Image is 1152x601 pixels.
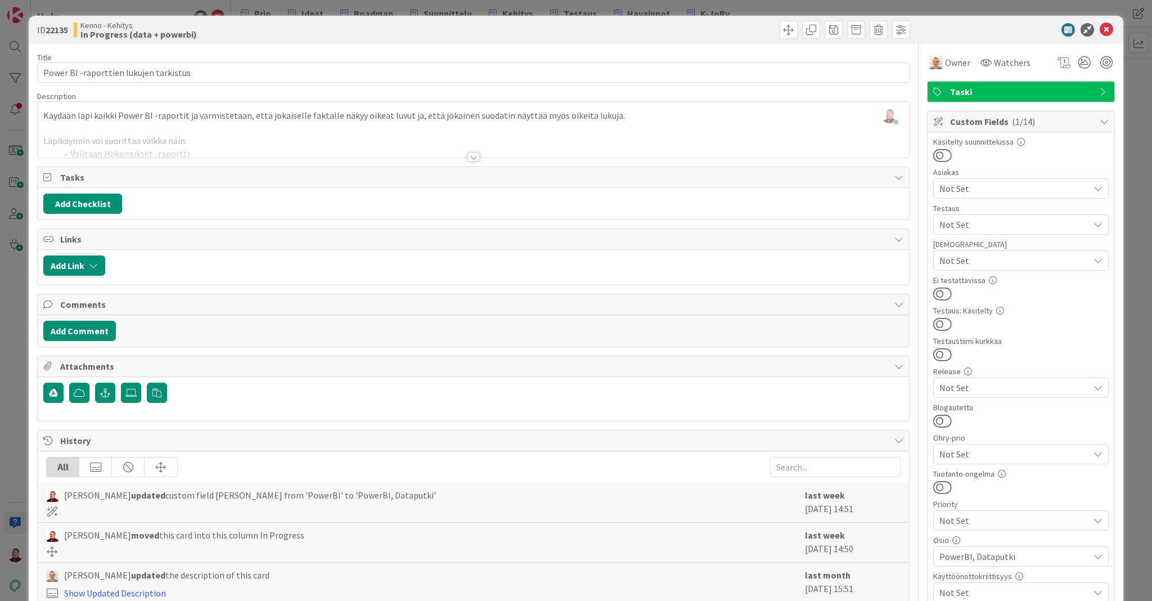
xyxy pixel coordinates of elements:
[131,490,165,501] b: updated
[43,109,903,122] p: Käydään läpi kaikki Power BI -raportit ja varmistetaan, että jokaiselle faktalle näkyy oikeat luv...
[950,85,1094,98] span: Taski
[933,367,1109,375] div: Release
[939,513,1083,528] span: Not Set
[37,62,910,83] input: type card name here...
[939,254,1089,267] span: Not Set
[939,550,1089,563] span: PowerBI, Dataputki
[933,168,1109,176] div: Asiakas
[46,530,58,542] img: JS
[80,30,197,39] b: In Progress (data + powerbi)
[929,56,943,69] img: PM
[43,321,116,341] button: Add Comment
[131,569,165,581] b: updated
[46,569,58,582] img: PM
[37,91,76,101] span: Description
[64,528,304,542] span: [PERSON_NAME] this card into this column In Progress
[1012,116,1035,127] span: ( 1/14 )
[805,528,901,557] div: [DATE] 14:50
[933,240,1109,248] div: [DEMOGRAPHIC_DATA]
[47,458,79,477] div: All
[939,586,1089,599] span: Not Set
[933,276,1109,284] div: Ei testattavissa
[805,569,850,581] b: last month
[805,490,845,501] b: last week
[939,182,1089,195] span: Not Set
[933,337,1109,345] div: Testaustiimi kurkkaa
[46,490,58,502] img: JS
[933,204,1109,212] div: Testaus
[37,52,52,62] label: Title
[131,530,159,541] b: moved
[933,138,1109,146] div: Käsitelty suunnittelussa
[60,360,889,373] span: Attachments
[770,457,901,477] input: Search...
[939,218,1089,231] span: Not Set
[881,107,897,123] img: 8MARACyCzyDdOogtKbuhiGEOiMLTYxQp.jpg
[805,530,845,541] b: last week
[933,307,1109,315] div: Testaus: Käsitelty
[945,56,970,69] span: Owner
[933,403,1109,411] div: Blogautettu
[60,171,889,184] span: Tasks
[60,298,889,311] span: Comments
[933,434,1109,442] div: Ohry-prio
[46,24,68,35] b: 22135
[64,587,166,599] a: Show Updated Description
[933,500,1109,508] div: Priority
[805,568,901,600] div: [DATE] 15:51
[64,488,436,502] span: [PERSON_NAME] custom field [PERSON_NAME] from 'PowerBI' to 'PowerBI, Dataputki'
[939,381,1089,394] span: Not Set
[994,56,1030,69] span: Watchers
[60,434,889,447] span: History
[43,255,105,276] button: Add Link
[939,446,1083,462] span: Not Set
[805,488,901,517] div: [DATE] 14:51
[60,232,889,246] span: Links
[37,23,68,37] span: ID
[43,194,122,214] button: Add Checklist
[64,568,269,582] span: [PERSON_NAME] the description of this card
[933,536,1109,544] div: Osio
[950,115,1094,128] span: Custom Fields
[933,470,1109,478] div: Tuotanto-ongelma
[933,572,1109,580] div: Käyttöönottokriittisyys
[80,21,197,30] span: Kenno - Kehitys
